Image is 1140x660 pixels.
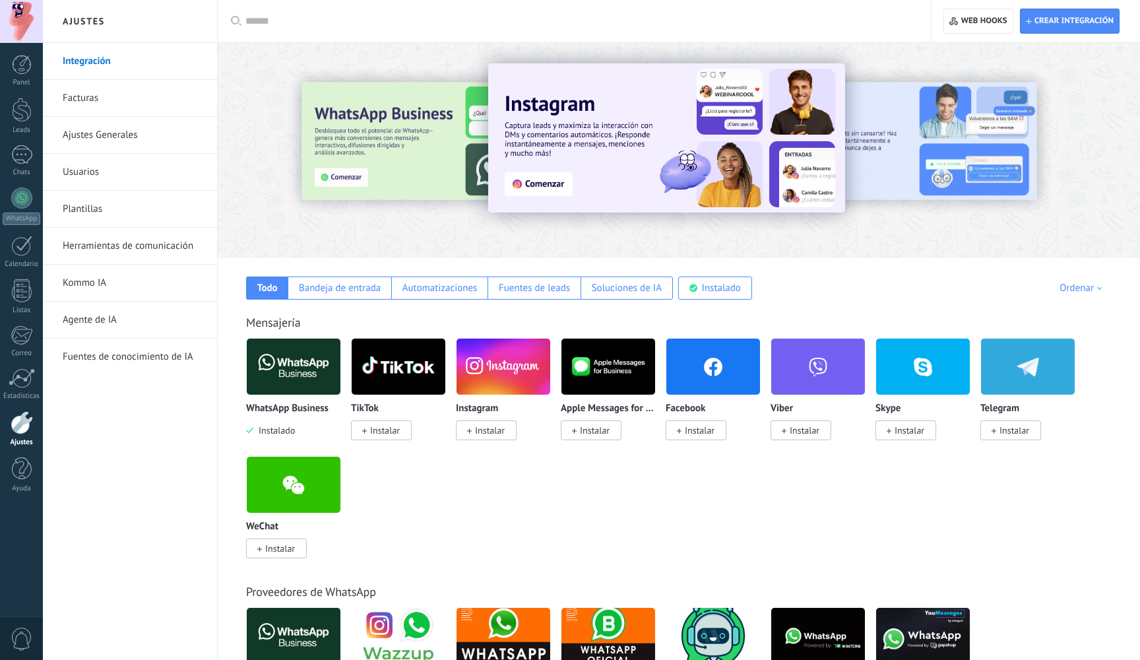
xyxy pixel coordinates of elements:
img: skype.png [876,335,970,399]
div: Ordenar [1060,282,1106,294]
span: Instalar [895,424,924,436]
a: Kommo IA [63,265,204,302]
p: Viber [771,403,793,414]
img: logo_main.png [247,335,340,399]
div: Listas [3,306,41,315]
button: Web hooks [943,9,1013,34]
div: TikTok [351,338,456,456]
img: facebook.png [666,335,760,399]
span: Instalado [253,424,295,436]
div: Instalado [702,282,741,294]
span: Instalar [790,424,819,436]
p: Facebook [666,403,705,414]
div: Facebook [666,338,771,456]
li: Herramientas de comunicación [43,228,217,265]
div: Fuentes de leads [499,282,570,294]
li: Facturas [43,80,217,117]
div: Bandeja de entrada [299,282,381,294]
span: Crear integración [1034,16,1114,26]
div: Estadísticas [3,392,41,401]
p: WeChat [246,521,278,533]
li: Integración [43,43,217,80]
a: Ajustes Generales [63,117,204,154]
div: Apple Messages for Business [561,338,666,456]
span: Instalar [475,424,505,436]
div: WeChat [246,456,351,574]
a: Herramientas de comunicación [63,228,204,265]
div: WhatsApp [3,213,40,225]
img: telegram.png [981,335,1075,399]
div: Leads [3,126,41,135]
div: Skype [875,338,980,456]
p: WhatsApp Business [246,403,329,414]
span: Instalar [370,424,400,436]
img: instagram.png [457,335,550,399]
a: Integración [63,43,204,80]
div: Telegram [980,338,1085,456]
img: logo_main.png [352,335,445,399]
a: Facturas [63,80,204,117]
p: Skype [875,403,901,414]
img: Slide 3 [301,82,583,200]
img: logo_main.png [561,335,655,399]
li: Fuentes de conocimiento de IA [43,339,217,375]
div: Ayuda [3,484,41,493]
div: WhatsApp Business [246,338,351,456]
div: Viber [771,338,875,456]
div: Panel [3,79,41,87]
img: wechat.png [247,453,340,517]
div: Soluciones de IA [592,282,662,294]
li: Plantillas [43,191,217,228]
a: Plantillas [63,191,204,228]
img: viber.png [771,335,865,399]
img: Slide 2 [756,82,1037,200]
p: Telegram [980,403,1019,414]
img: Slide 1 [488,63,845,213]
a: Mensajería [246,315,301,330]
a: Fuentes de conocimiento de IA [63,339,204,376]
p: Instagram [456,403,498,414]
span: Instalar [685,424,714,436]
div: Calendario [3,260,41,269]
p: Apple Messages for Business [561,403,656,414]
li: Kommo IA [43,265,217,302]
p: TikTok [351,403,379,414]
li: Agente de IA [43,302,217,339]
a: Usuarios [63,154,204,191]
button: Crear integración [1020,9,1120,34]
span: Instalar [265,543,295,554]
a: Proveedores de WhatsApp [246,584,376,599]
span: Instalar [580,424,610,436]
div: Ajustes [3,438,41,447]
span: Web hooks [961,16,1007,26]
a: Agente de IA [63,302,204,339]
div: Automatizaciones [402,282,478,294]
li: Ajustes Generales [43,117,217,154]
div: Chats [3,168,41,177]
div: Instagram [456,338,561,456]
div: Correo [3,349,41,358]
li: Usuarios [43,154,217,191]
span: Instalar [999,424,1029,436]
div: Todo [257,282,278,294]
